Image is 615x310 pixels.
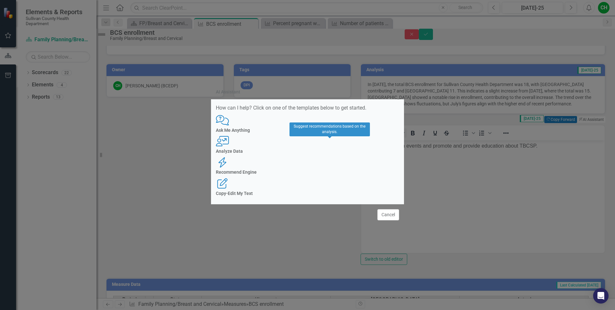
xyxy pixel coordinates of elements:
[216,149,399,154] h4: Analyze Data
[216,128,399,133] h4: Ask Me Anything
[289,122,370,136] div: Suggest recommendations based on the analysis.
[593,288,609,304] div: Open Intercom Messenger
[216,90,240,94] div: AI Assistant
[216,191,399,196] h4: Copy-Edit My Text
[216,104,399,112] p: How can I help? Click on one of the templates below to get started.
[377,209,399,220] button: Cancel
[216,170,399,175] h4: Recommend Engine
[2,2,242,9] p: Continue outreach events and promote and provide education about TBCSP.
